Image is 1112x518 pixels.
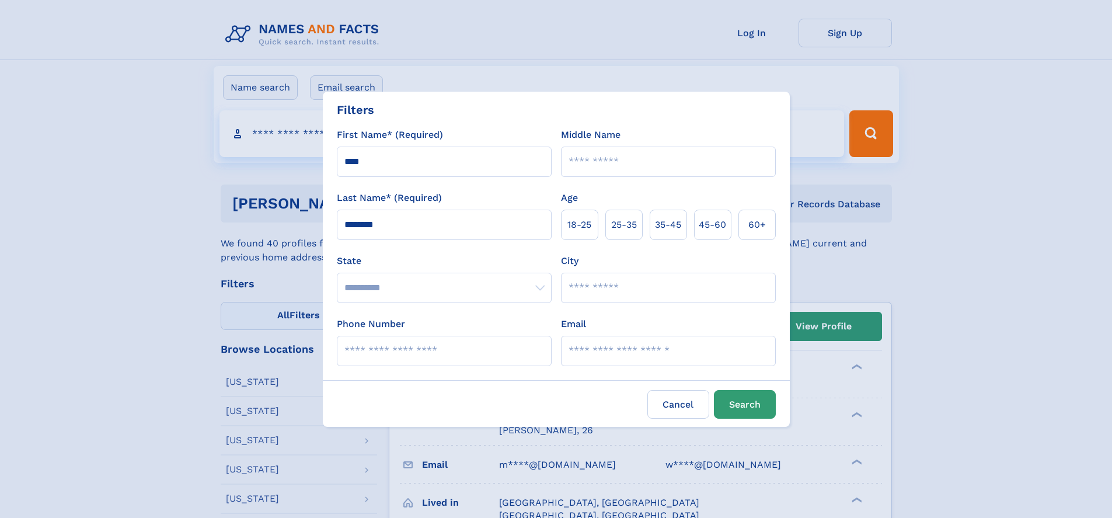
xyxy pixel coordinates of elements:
label: Middle Name [561,128,621,142]
label: First Name* (Required) [337,128,443,142]
span: 45‑60 [699,218,726,232]
span: 25‑35 [611,218,637,232]
label: State [337,254,552,268]
div: Filters [337,101,374,119]
label: Email [561,317,586,331]
label: Last Name* (Required) [337,191,442,205]
label: City [561,254,578,268]
label: Age [561,191,578,205]
label: Phone Number [337,317,405,331]
span: 60+ [748,218,766,232]
span: 18‑25 [567,218,591,232]
label: Cancel [647,390,709,419]
span: 35‑45 [655,218,681,232]
button: Search [714,390,776,419]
